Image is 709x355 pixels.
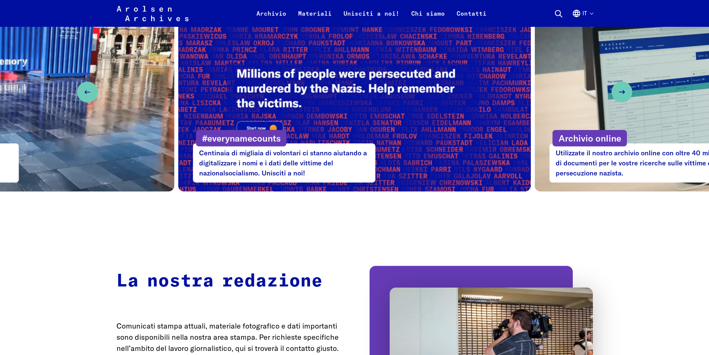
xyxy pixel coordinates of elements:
a: Contatti [451,9,492,27]
p: Centinaia di migliaia di volontari ci stanno aiutando a digitalizzare i nomi e i dati delle vitti... [193,143,376,183]
nav: Primaria [250,4,492,22]
p: Comunicati stampa attuali, materiale fotografico e dati importanti sono disponibili nella nostra ... [116,320,340,354]
a: Chi siamo [405,9,451,27]
a: Unisciti a noi! [338,9,405,27]
h2: La nostra redazione [116,271,340,292]
button: Next slide [611,82,632,102]
a: Materiali [292,9,338,27]
p: #everynamecounts [196,130,287,146]
p: Archivio online [553,130,627,146]
button: Italiano, selezione lingua [572,9,593,27]
button: Previous slide [77,82,98,102]
a: Archivio [250,9,292,27]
